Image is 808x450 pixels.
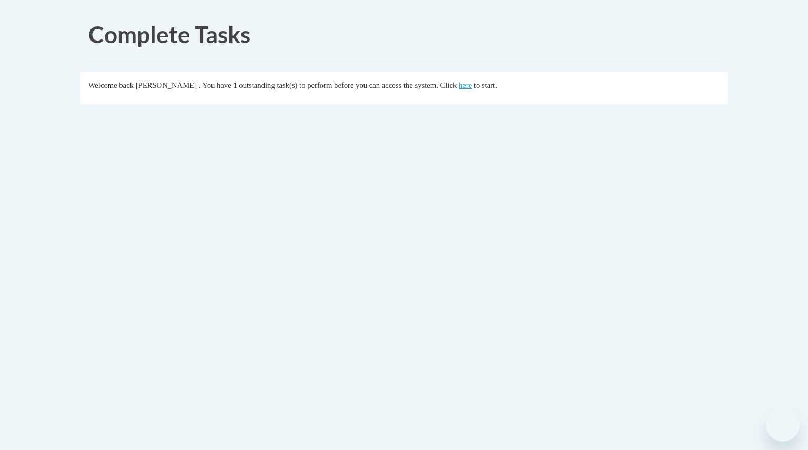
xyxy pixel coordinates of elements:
a: here [459,81,472,89]
span: outstanding task(s) to perform before you can access the system. Click [239,81,457,89]
span: Welcome back [88,81,134,89]
iframe: Button to launch messaging window [766,408,800,442]
span: . You have [199,81,231,89]
span: to start. [474,81,497,89]
span: 1 [233,81,237,89]
span: [PERSON_NAME] [136,81,197,89]
span: Complete Tasks [88,21,250,48]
